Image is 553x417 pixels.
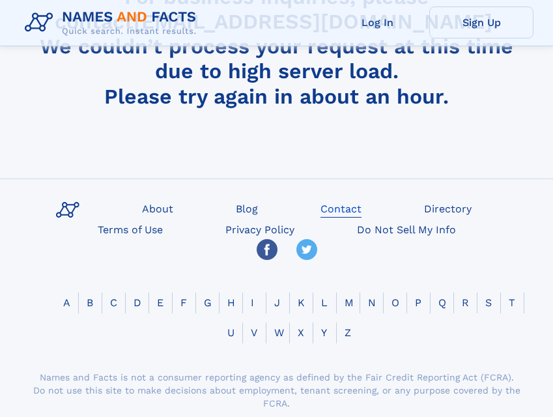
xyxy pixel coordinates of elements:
[266,296,288,309] a: J
[79,296,101,309] a: B
[419,199,477,218] a: Directory
[196,296,220,309] a: G
[501,296,523,309] a: T
[384,296,407,309] a: O
[220,296,243,309] a: H
[220,220,300,238] a: Privacy Policy
[296,239,317,260] img: Twitter
[92,220,168,238] a: Terms of Use
[431,296,454,309] a: Q
[231,199,263,218] a: Blog
[137,199,178,218] a: About
[243,296,262,309] a: I
[313,326,335,339] a: Y
[149,296,171,309] a: E
[266,326,292,339] a: W
[102,296,125,309] a: C
[290,296,313,309] a: K
[20,371,533,410] div: Names and Facts is not a consumer reporting agency as defined by the Fair Credit Reporting Act (F...
[337,296,362,309] a: M
[126,296,149,309] a: D
[454,296,477,309] a: R
[360,296,384,309] a: N
[315,199,367,218] a: Contact
[20,5,207,40] img: Logo Names and Facts
[243,326,265,339] a: V
[337,326,359,339] a: Z
[352,220,461,238] a: Do Not Sell My Info
[407,296,429,309] a: P
[325,7,429,38] a: Log In
[55,296,78,309] a: A
[313,296,335,309] a: L
[477,296,500,309] a: S
[220,326,242,339] a: U
[429,7,533,38] a: Sign Up
[290,326,312,339] a: X
[173,296,195,309] a: F
[257,239,277,260] img: Facebook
